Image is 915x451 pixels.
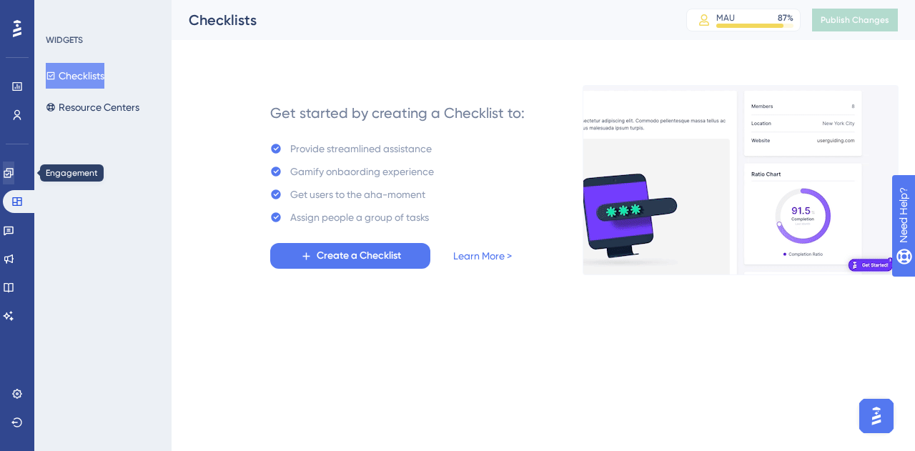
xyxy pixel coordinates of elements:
[290,209,429,226] div: Assign people a group of tasks
[290,186,425,203] div: Get users to the aha-moment
[270,243,430,269] button: Create a Checklist
[290,140,432,157] div: Provide streamlined assistance
[812,9,898,31] button: Publish Changes
[855,395,898,437] iframe: UserGuiding AI Assistant Launcher
[317,247,401,264] span: Create a Checklist
[46,94,139,120] button: Resource Centers
[583,85,899,275] img: e28e67207451d1beac2d0b01ddd05b56.gif
[270,103,525,123] div: Get started by creating a Checklist to:
[778,12,793,24] div: 87 %
[34,4,89,21] span: Need Help?
[290,163,434,180] div: Gamify onbaording experience
[453,247,512,264] a: Learn More >
[821,14,889,26] span: Publish Changes
[46,63,104,89] button: Checklists
[189,10,651,30] div: Checklists
[716,12,735,24] div: MAU
[46,34,83,46] div: WIDGETS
